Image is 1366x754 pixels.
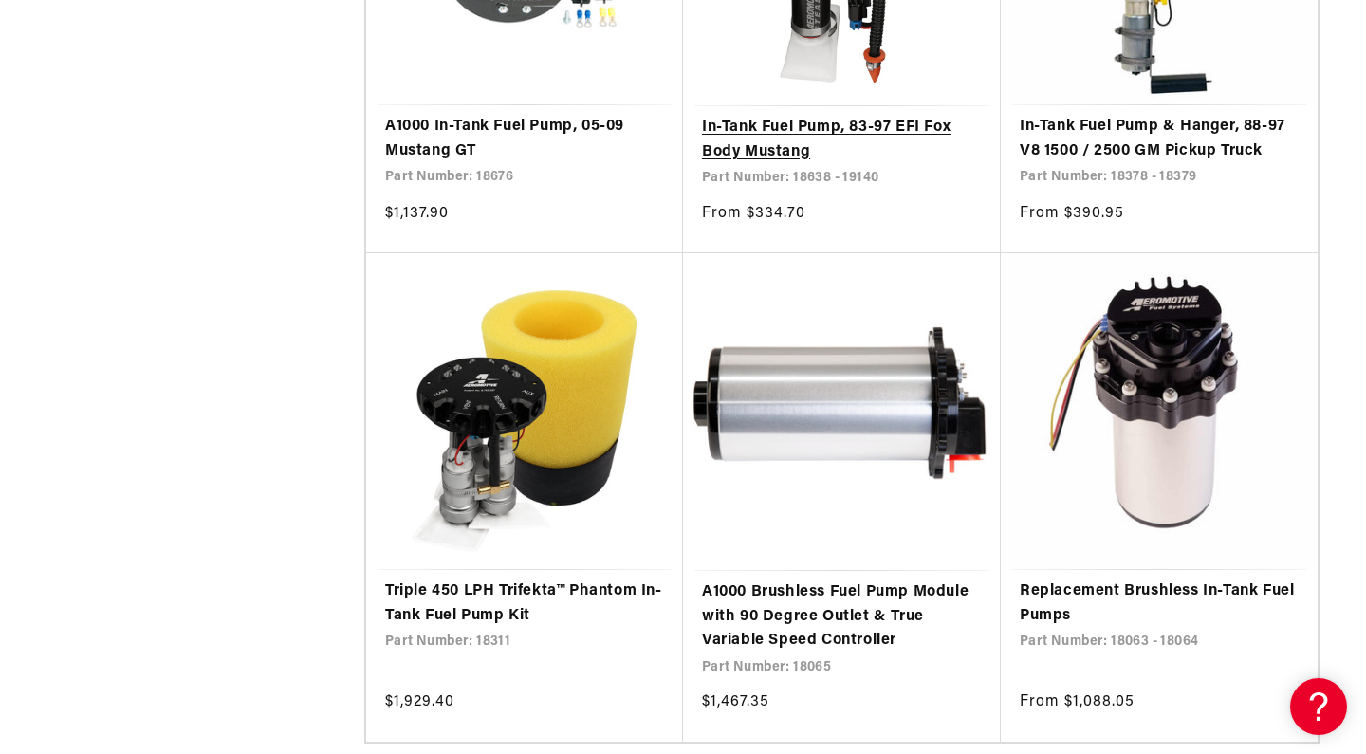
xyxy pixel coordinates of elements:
a: Replacement Brushless In-Tank Fuel Pumps [1020,579,1299,628]
a: A1000 Brushless Fuel Pump Module with 90 Degree Outlet & True Variable Speed Controller [702,580,982,653]
a: A1000 In-Tank Fuel Pump, 05-09 Mustang GT [385,115,664,163]
a: Triple 450 LPH Trifekta™ Phantom In-Tank Fuel Pump Kit [385,579,664,628]
a: In-Tank Fuel Pump, 83-97 EFI Fox Body Mustang [702,116,982,164]
a: In-Tank Fuel Pump & Hanger, 88-97 V8 1500 / 2500 GM Pickup Truck [1020,115,1299,163]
